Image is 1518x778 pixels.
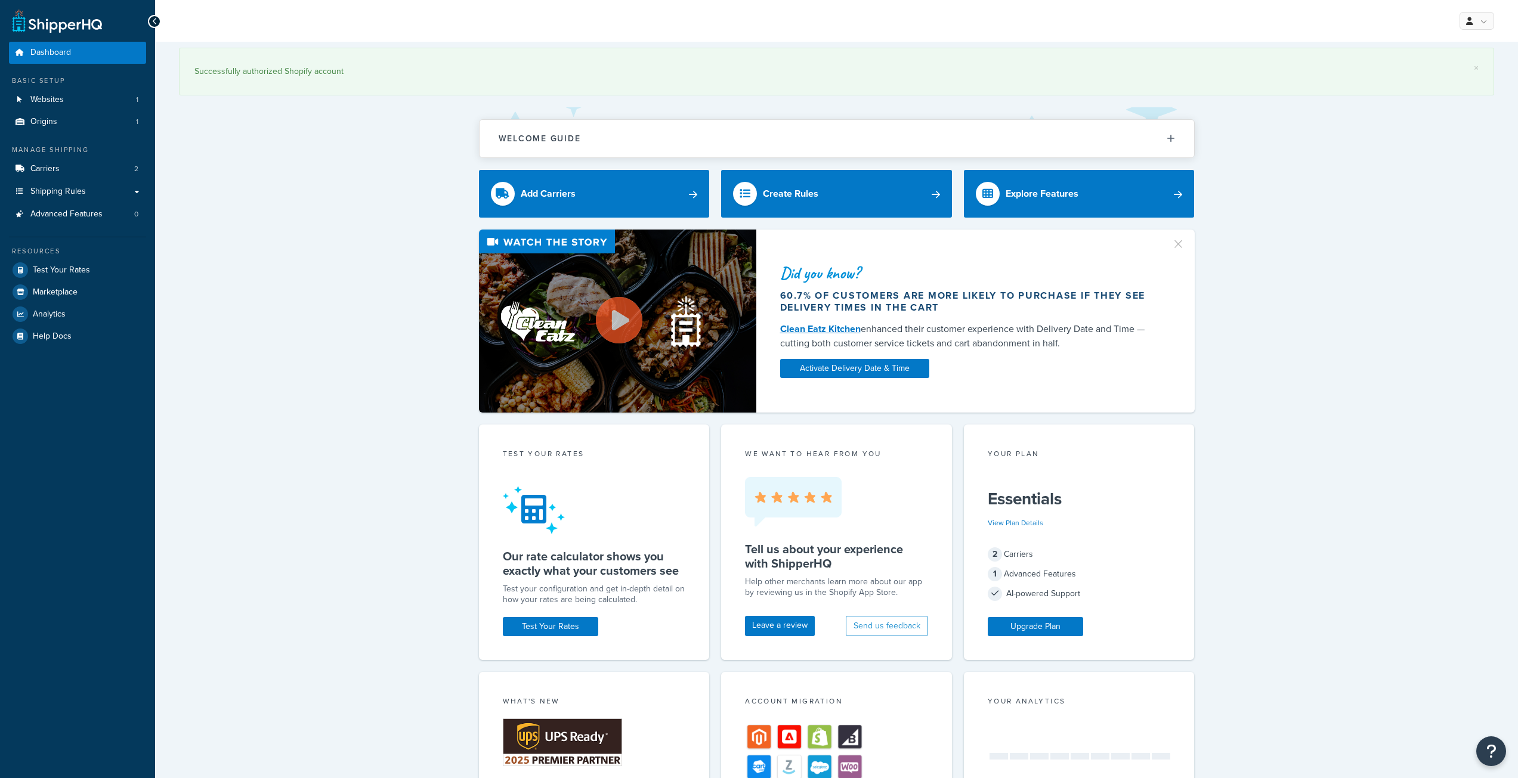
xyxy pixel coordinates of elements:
[30,164,60,174] span: Carriers
[1474,63,1479,73] a: ×
[988,617,1083,636] a: Upgrade Plan
[9,89,146,111] a: Websites1
[503,696,686,709] div: What's New
[134,209,138,219] span: 0
[9,158,146,180] a: Carriers2
[9,203,146,225] a: Advanced Features0
[9,76,146,86] div: Basic Setup
[745,448,928,459] p: we want to hear from you
[503,617,598,636] a: Test Your Rates
[136,117,138,127] span: 1
[745,696,928,709] div: Account Migration
[9,303,146,325] a: Analytics
[30,48,71,58] span: Dashboard
[9,259,146,281] a: Test Your Rates
[480,120,1194,157] button: Welcome Guide
[9,281,146,303] a: Marketplace
[30,209,103,219] span: Advanced Features
[780,322,861,336] a: Clean Eatz Kitchen
[763,185,818,202] div: Create Rules
[9,158,146,180] li: Carriers
[988,547,1002,562] span: 2
[30,117,57,127] span: Origins
[988,566,1171,582] div: Advanced Features
[846,616,928,636] button: Send us feedback
[30,95,64,105] span: Websites
[9,42,146,64] a: Dashboard
[988,696,1171,709] div: Your Analytics
[9,111,146,133] a: Origins1
[9,181,146,203] a: Shipping Rules
[521,185,576,202] div: Add Carriers
[721,170,952,218] a: Create Rules
[745,542,928,571] h5: Tell us about your experience with ShipperHQ
[988,517,1043,528] a: View Plan Details
[134,164,138,174] span: 2
[9,89,146,111] li: Websites
[745,576,928,598] p: Help other merchants learn more about our app by reviewing us in the Shopify App Store.
[33,331,72,342] span: Help Docs
[988,585,1171,602] div: AI-powered Support
[33,265,90,275] span: Test Your Rates
[503,549,686,578] h5: Our rate calculator shows you exactly what your customers see
[1006,185,1078,202] div: Explore Features
[503,448,686,462] div: Test your rates
[988,567,1002,581] span: 1
[33,287,78,297] span: Marketplace
[964,170,1195,218] a: Explore Features
[780,290,1157,314] div: 60.7% of customers are more likely to purchase if they see delivery times in the cart
[780,265,1157,281] div: Did you know?
[499,134,581,143] h2: Welcome Guide
[988,448,1171,462] div: Your Plan
[1476,736,1506,766] button: Open Resource Center
[988,546,1171,563] div: Carriers
[9,111,146,133] li: Origins
[9,326,146,347] a: Help Docs
[780,359,929,378] a: Activate Delivery Date & Time
[30,187,86,197] span: Shipping Rules
[745,616,815,636] a: Leave a review
[988,489,1171,509] h5: Essentials
[479,170,710,218] a: Add Carriers
[9,246,146,256] div: Resources
[33,309,66,320] span: Analytics
[9,145,146,155] div: Manage Shipping
[780,322,1157,351] div: enhanced their customer experience with Delivery Date and Time — cutting both customer service ti...
[136,95,138,105] span: 1
[479,230,756,413] img: Video thumbnail
[503,584,686,605] div: Test your configuration and get in-depth detail on how your rates are being calculated.
[194,63,1479,80] div: Successfully authorized Shopify account
[9,203,146,225] li: Advanced Features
